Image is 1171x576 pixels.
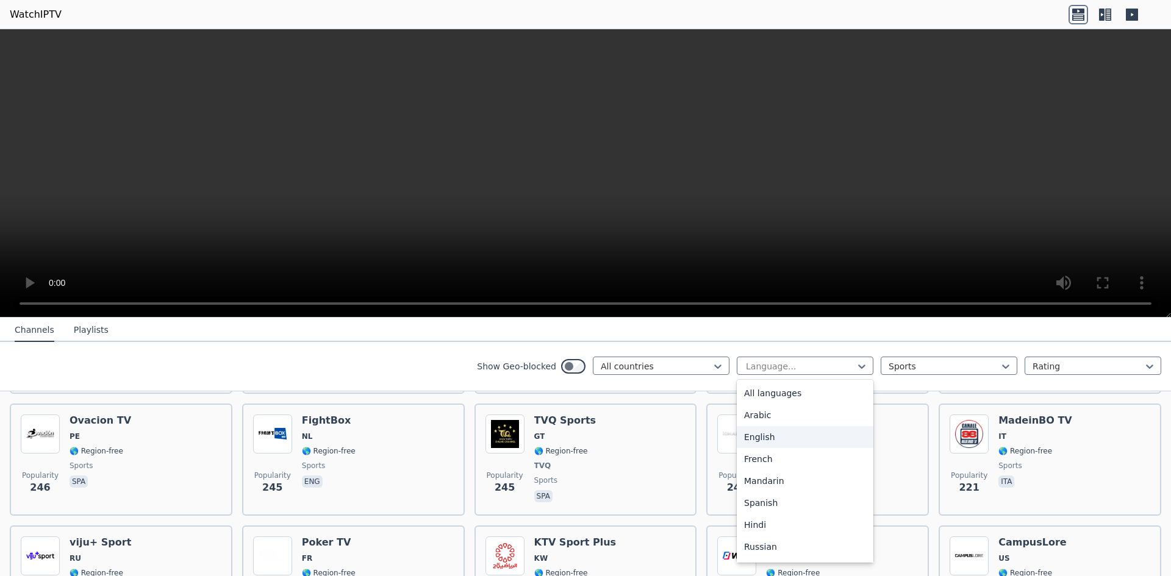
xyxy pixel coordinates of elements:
h6: MadeinBO TV [998,414,1072,427]
div: All languages [737,382,873,404]
img: KTV Sport Plus [485,536,525,575]
div: English [737,426,873,448]
span: KW [534,553,548,563]
span: 241 [727,480,747,495]
span: TVQ [534,461,551,471]
h6: Ovacion TV [70,414,131,427]
span: PE [70,432,80,441]
span: GT [534,432,545,441]
a: WatchIPTV [10,7,62,22]
h6: TVQ Sports [534,414,596,427]
h6: KTV Sport Plus [534,536,616,549]
span: 245 [495,480,515,495]
div: Spanish [737,492,873,514]
h6: viju+ Sport [70,536,131,549]
span: sports [302,461,325,471]
span: 🌎 Region-free [534,446,588,456]
span: Popularity [254,471,291,480]
p: ita [998,475,1014,488]
button: Playlists [74,319,109,342]
p: spa [534,490,553,502]
button: Channels [15,319,54,342]
span: sports [998,461,1022,471]
span: Popularity [951,471,987,480]
span: sports [70,461,93,471]
span: NL [302,432,313,441]
span: Popularity [487,471,523,480]
span: Popularity [718,471,755,480]
h6: CampusLore [998,536,1067,549]
span: Popularity [22,471,59,480]
img: Ovacion TV [21,414,60,453]
span: 246 [30,480,50,495]
div: Mandarin [737,470,873,492]
p: spa [70,475,88,488]
span: 🌎 Region-free [70,446,123,456]
img: World Poker Tour [717,536,756,575]
p: eng [302,475,323,488]
span: sports [534,475,557,485]
img: Idman TV [717,414,756,453]
h6: Poker TV [302,536,356,549]
span: US [998,553,1009,563]
img: viju+ Sport [21,536,60,575]
h6: FightBox [302,414,356,427]
span: 🌎 Region-free [302,446,356,456]
span: RU [70,553,81,563]
div: Hindi [737,514,873,536]
span: 221 [959,480,979,495]
div: French [737,448,873,470]
label: Show Geo-blocked [477,360,556,372]
span: IT [998,432,1006,441]
img: CampusLore [950,536,989,575]
img: TVQ Sports [485,414,525,453]
span: FR [302,553,312,563]
img: FightBox [253,414,292,453]
div: Russian [737,536,873,558]
span: 🌎 Region-free [998,446,1052,456]
img: Poker TV [253,536,292,575]
div: Arabic [737,404,873,426]
img: MadeinBO TV [950,414,989,453]
span: 245 [262,480,282,495]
